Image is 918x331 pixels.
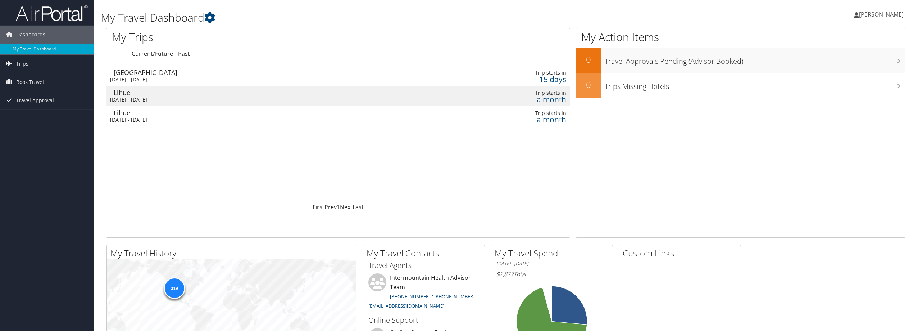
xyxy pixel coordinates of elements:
[110,97,395,103] div: [DATE] - [DATE]
[859,10,904,18] span: [PERSON_NAME]
[576,48,905,73] a: 0Travel Approvals Pending (Advisor Booked)
[110,247,356,259] h2: My Travel History
[163,277,185,299] div: 319
[462,116,566,123] div: a month
[496,260,607,267] h6: [DATE] - [DATE]
[367,247,485,259] h2: My Travel Contacts
[576,79,601,91] h2: 0
[462,90,566,96] div: Trip starts in
[365,273,483,312] li: Intermountain Health Advisor Team
[496,270,514,278] span: $2,877
[16,26,45,44] span: Dashboards
[368,315,479,325] h3: Online Support
[324,203,337,211] a: Prev
[605,53,905,66] h3: Travel Approvals Pending (Advisor Booked)
[178,50,190,58] a: Past
[368,303,444,309] a: [EMAIL_ADDRESS][DOMAIN_NAME]
[462,70,566,76] div: Trip starts in
[605,78,905,91] h3: Trips Missing Hotels
[16,73,44,91] span: Book Travel
[340,203,353,211] a: Next
[114,109,399,116] div: Lihue
[114,89,399,96] div: Lihue
[114,69,399,76] div: [GEOGRAPHIC_DATA]
[495,247,613,259] h2: My Travel Spend
[16,5,88,22] img: airportal-logo.png
[576,30,905,45] h1: My Action Items
[353,203,364,211] a: Last
[112,30,371,45] h1: My Trips
[462,110,566,116] div: Trip starts in
[313,203,324,211] a: First
[101,10,641,25] h1: My Travel Dashboard
[462,96,566,103] div: a month
[496,270,607,278] h6: Total
[16,91,54,109] span: Travel Approval
[576,73,905,98] a: 0Trips Missing Hotels
[854,4,911,25] a: [PERSON_NAME]
[16,55,28,73] span: Trips
[110,76,395,83] div: [DATE] - [DATE]
[390,293,474,300] a: [PHONE_NUMBER] / [PHONE_NUMBER]
[337,203,340,211] a: 1
[110,117,395,123] div: [DATE] - [DATE]
[576,53,601,66] h2: 0
[132,50,173,58] a: Current/Future
[462,76,566,82] div: 15 days
[623,247,741,259] h2: Custom Links
[368,260,479,270] h3: Travel Agents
